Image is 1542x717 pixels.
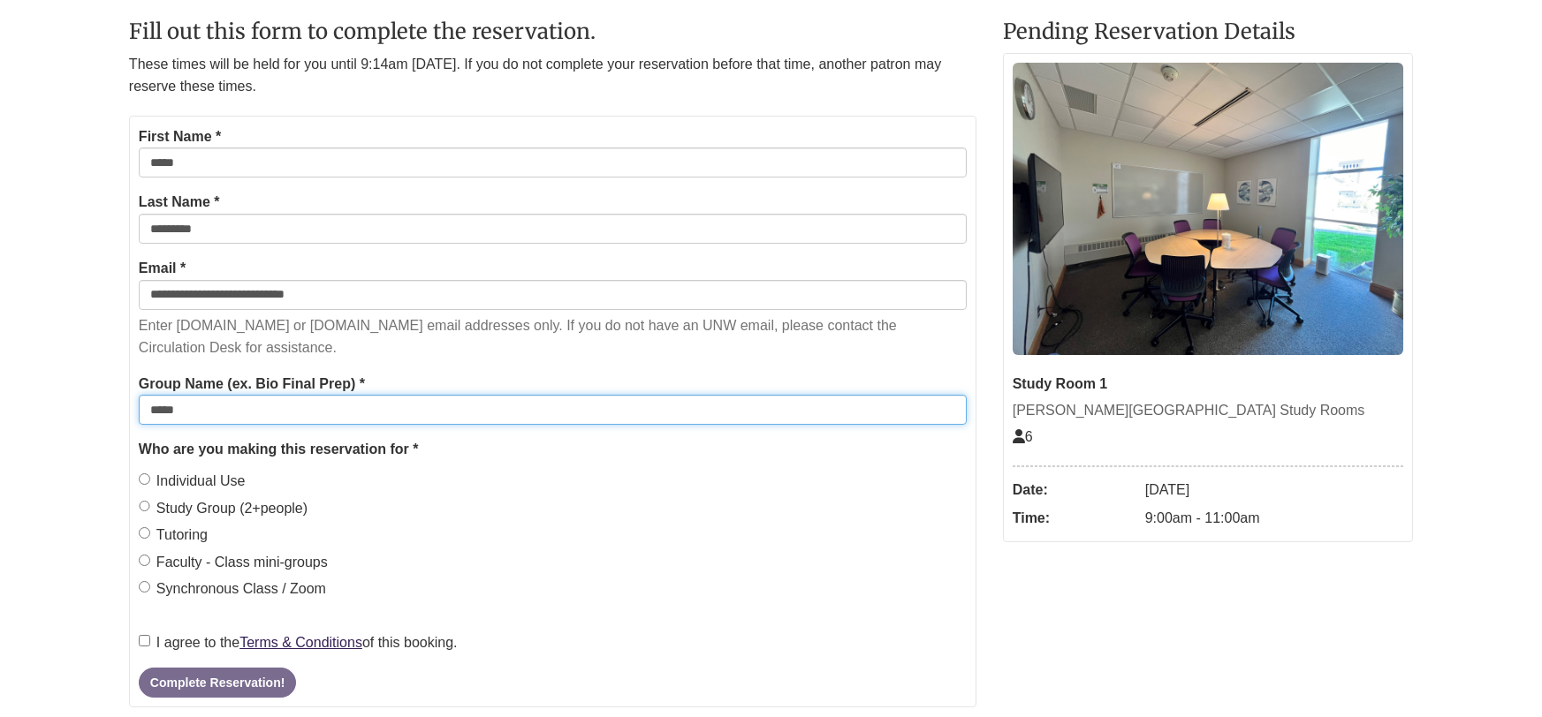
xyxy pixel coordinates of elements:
[139,473,150,485] input: Individual Use
[139,191,220,214] label: Last Name *
[139,501,150,512] input: Study Group (2+people)
[139,581,150,592] input: Synchronous Class / Zoom
[1145,504,1403,532] dd: 9:00am - 11:00am
[139,577,326,600] label: Synchronous Class / Zoom
[139,527,150,539] input: Tutoring
[139,497,308,520] label: Study Group (2+people)
[139,470,246,493] label: Individual Use
[1013,476,1136,504] dt: Date:
[139,551,328,574] label: Faculty - Class mini-groups
[129,20,976,43] h2: Fill out this form to complete the reservation.
[139,314,967,359] p: Enter [DOMAIN_NAME] or [DOMAIN_NAME] email addresses only. If you do not have an UNW email, pleas...
[1003,20,1413,43] h2: Pending Reservation Details
[139,524,208,547] label: Tutoring
[239,635,362,650] a: Terms & Conditions
[1013,63,1403,356] img: Study Room 1
[1013,373,1403,396] div: Study Room 1
[139,668,296,698] button: Complete Reservation!
[139,438,967,461] legend: Who are you making this reservation for *
[1145,476,1403,504] dd: [DATE]
[1013,399,1403,422] div: [PERSON_NAME][GEOGRAPHIC_DATA] Study Rooms
[139,631,458,654] label: I agree to the of this booking.
[139,555,150,566] input: Faculty - Class mini-groups
[139,125,221,148] label: First Name *
[1013,504,1136,532] dt: Time:
[139,373,365,396] label: Group Name (ex. Bio Final Prep) *
[139,635,150,646] input: I agree to theTerms & Conditionsof this booking.
[129,53,976,98] p: These times will be held for you until 9:14am [DATE]. If you do not complete your reservation bef...
[1013,429,1033,444] span: The capacity of this space
[139,257,186,280] label: Email *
